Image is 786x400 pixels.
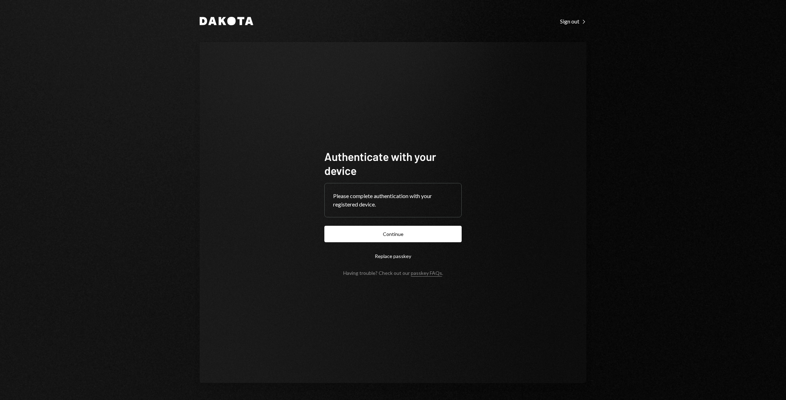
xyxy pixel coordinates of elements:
[324,149,462,177] h1: Authenticate with your device
[560,17,586,25] a: Sign out
[343,270,443,276] div: Having trouble? Check out our .
[560,18,586,25] div: Sign out
[324,248,462,264] button: Replace passkey
[411,270,442,277] a: passkey FAQs
[333,192,453,209] div: Please complete authentication with your registered device.
[324,226,462,242] button: Continue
